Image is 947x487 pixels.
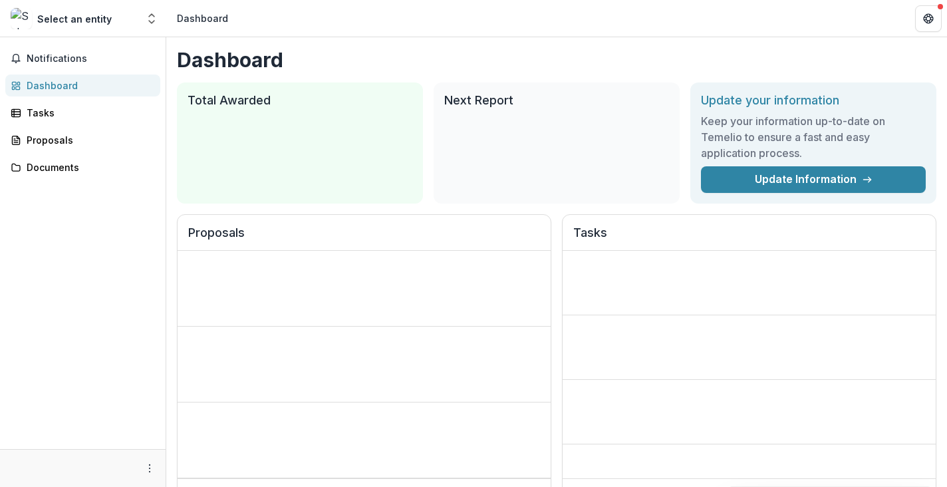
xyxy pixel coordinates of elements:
[5,75,160,96] a: Dashboard
[188,93,412,108] h2: Total Awarded
[142,460,158,476] button: More
[701,166,926,193] a: Update Information
[37,12,112,26] div: Select an entity
[5,102,160,124] a: Tasks
[172,9,233,28] nav: breadcrumb
[27,106,150,120] div: Tasks
[11,8,32,29] img: Select an entity
[444,93,669,108] h2: Next Report
[27,160,150,174] div: Documents
[27,133,150,147] div: Proposals
[5,129,160,151] a: Proposals
[573,226,925,251] h2: Tasks
[188,226,540,251] h2: Proposals
[27,53,155,65] span: Notifications
[142,5,161,32] button: Open entity switcher
[701,93,926,108] h2: Update your information
[5,156,160,178] a: Documents
[177,48,936,72] h1: Dashboard
[915,5,942,32] button: Get Help
[701,113,926,161] h3: Keep your information up-to-date on Temelio to ensure a fast and easy application process.
[5,48,160,69] button: Notifications
[177,11,228,25] div: Dashboard
[27,79,150,92] div: Dashboard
